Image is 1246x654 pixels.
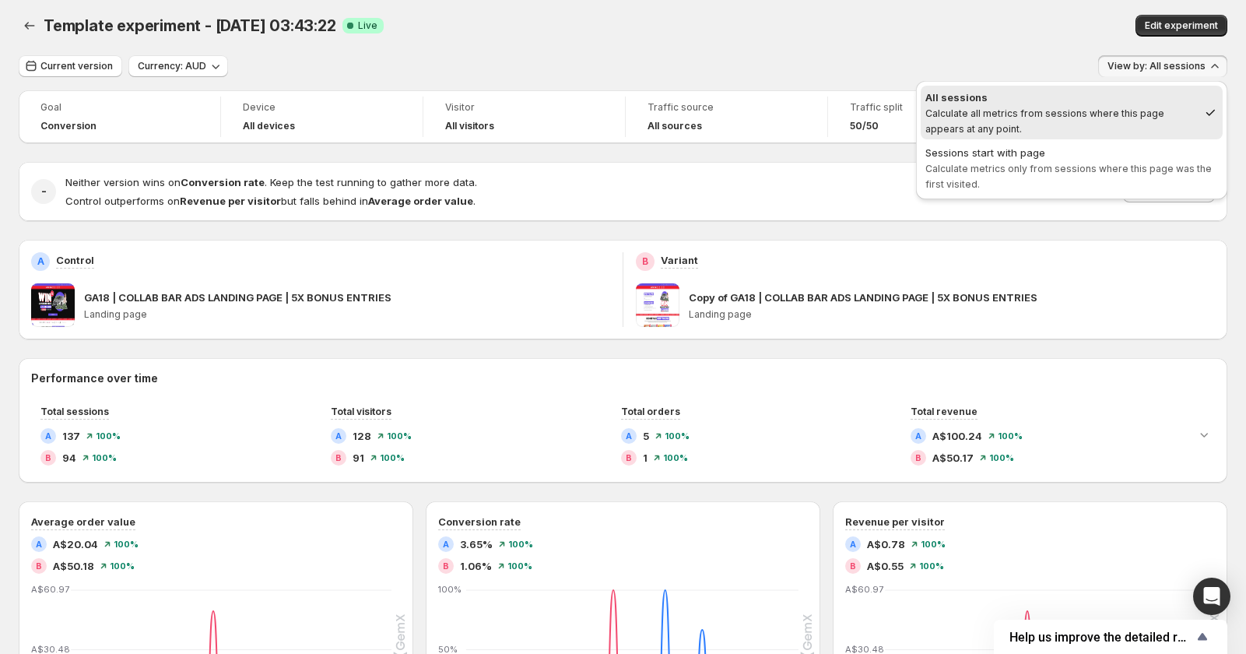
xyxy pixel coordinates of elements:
[915,453,921,462] h2: B
[925,163,1212,190] span: Calculate metrics only from sessions where this page was the first visited.
[335,431,342,441] h2: A
[648,101,806,114] span: Traffic source
[663,453,688,462] span: 100%
[460,558,492,574] span: 1.06%
[915,431,921,441] h2: A
[925,90,1198,105] div: All sessions
[867,558,904,574] span: A$0.55
[445,100,603,134] a: VisitorAll visitors
[31,584,69,595] text: A$60.97
[689,308,1215,321] p: Landing page
[1193,578,1230,615] div: Open Intercom Messenger
[353,428,371,444] span: 128
[380,453,405,462] span: 100%
[62,450,76,466] span: 94
[114,540,139,549] span: 100%
[40,406,109,417] span: Total sessions
[689,290,1037,305] p: Copy of GA18 | COLLAB BAR ADS LANDING PAGE | 5X BONUS ENTRIES
[648,100,806,134] a: Traffic sourceAll sources
[387,431,412,441] span: 100%
[665,431,690,441] span: 100%
[438,584,462,595] text: 100%
[335,453,342,462] h2: B
[507,561,532,571] span: 100%
[40,120,97,132] span: Conversion
[626,453,632,462] h2: B
[84,290,391,305] p: GA18 | COLLAB BAR ADS LANDING PAGE | 5X BONUS ENTRIES
[1009,628,1212,646] button: Show survey - Help us improve the detailed report for A/B campaigns
[243,101,401,114] span: Device
[181,176,265,188] strong: Conversion rate
[40,100,198,134] a: GoalConversion
[443,540,449,549] h2: A
[1193,424,1215,445] button: Expand chart
[1107,60,1206,72] span: View by: All sessions
[92,453,117,462] span: 100%
[19,55,122,77] button: Current version
[36,540,42,549] h2: A
[358,19,377,32] span: Live
[53,536,98,552] span: A$20.04
[36,561,42,571] h2: B
[626,431,632,441] h2: A
[642,255,648,268] h2: B
[110,561,135,571] span: 100%
[845,514,945,529] h3: Revenue per visitor
[661,252,698,268] p: Variant
[850,101,1008,114] span: Traffic split
[138,60,206,72] span: Currency: AUD
[31,514,135,529] h3: Average order value
[41,184,47,199] h2: -
[445,101,603,114] span: Visitor
[1145,19,1218,32] span: Edit experiment
[53,558,94,574] span: A$50.18
[180,195,281,207] strong: Revenue per visitor
[998,431,1023,441] span: 100%
[1009,630,1193,645] span: Help us improve the detailed report for A/B campaigns
[921,540,946,549] span: 100%
[867,536,905,552] span: A$0.78
[445,120,494,132] h4: All visitors
[31,283,75,327] img: GA18 | COLLAB BAR ADS LANDING PAGE | 5X BONUS ENTRIES
[40,60,113,72] span: Current version
[932,450,974,466] span: A$50.17
[932,428,982,444] span: A$100.24
[368,195,473,207] strong: Average order value
[621,406,680,417] span: Total orders
[19,15,40,37] button: Back
[643,450,648,466] span: 1
[648,120,702,132] h4: All sources
[84,308,610,321] p: Landing page
[243,120,295,132] h4: All devices
[989,453,1014,462] span: 100%
[925,145,1218,160] div: Sessions start with page
[45,453,51,462] h2: B
[643,428,649,444] span: 5
[31,371,1215,386] h2: Performance over time
[44,16,336,35] span: Template experiment - [DATE] 03:43:22
[850,120,879,132] span: 50/50
[850,540,856,549] h2: A
[919,561,944,571] span: 100%
[128,55,228,77] button: Currency: AUD
[1098,55,1227,77] button: View by: All sessions
[925,107,1164,135] span: Calculate all metrics from sessions where this page appears at any point.
[65,176,477,188] span: Neither version wins on . Keep the test running to gather more data.
[353,450,364,466] span: 91
[438,514,521,529] h3: Conversion rate
[443,561,449,571] h2: B
[845,584,883,595] text: A$60.97
[56,252,94,268] p: Control
[40,101,198,114] span: Goal
[45,431,51,441] h2: A
[62,428,80,444] span: 137
[508,540,533,549] span: 100%
[460,536,493,552] span: 3.65%
[96,431,121,441] span: 100%
[850,561,856,571] h2: B
[850,100,1008,134] a: Traffic split50/50
[1135,15,1227,37] button: Edit experiment
[331,406,391,417] span: Total visitors
[243,100,401,134] a: DeviceAll devices
[636,283,679,327] img: Copy of GA18 | COLLAB BAR ADS LANDING PAGE | 5X BONUS ENTRIES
